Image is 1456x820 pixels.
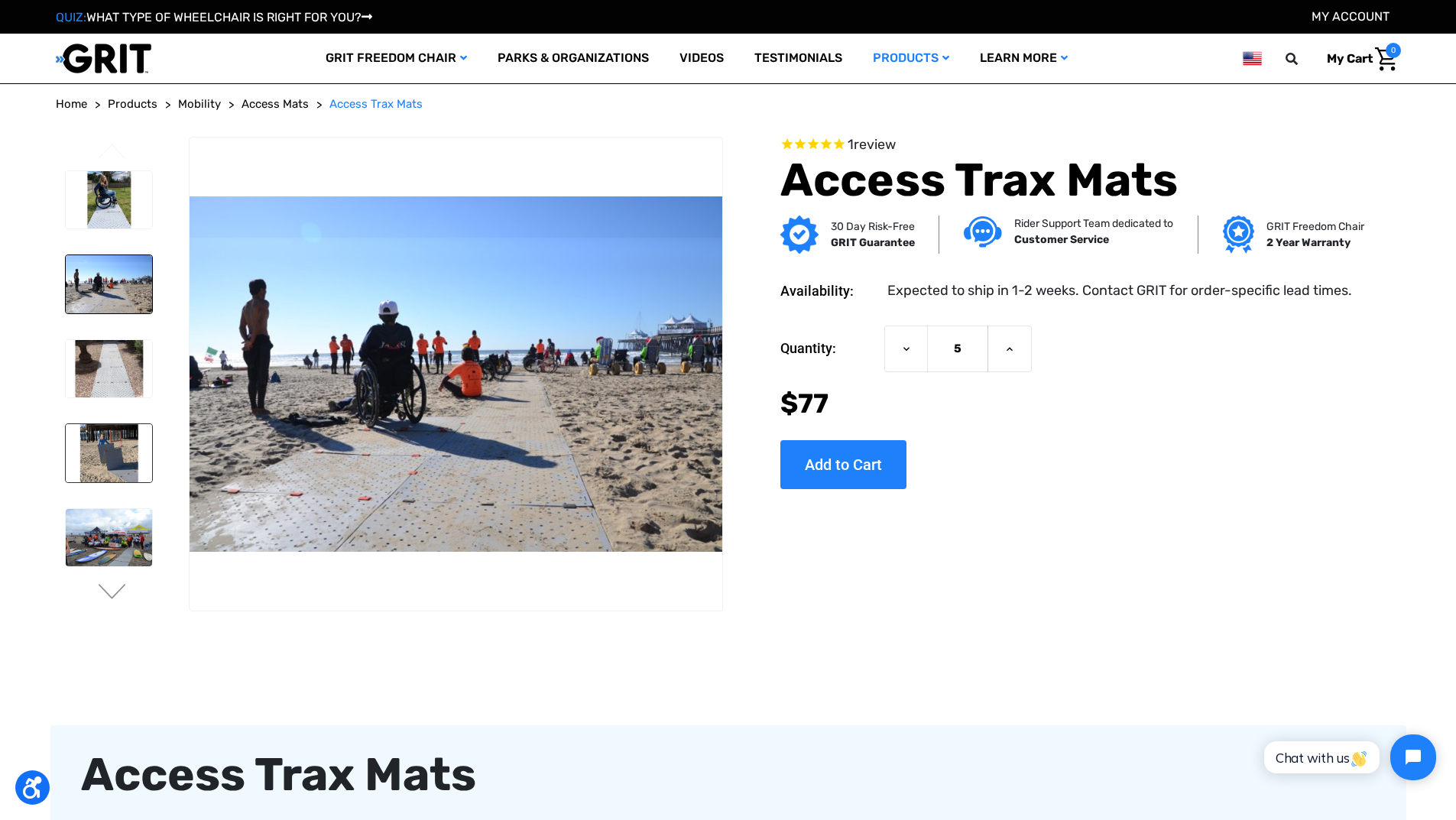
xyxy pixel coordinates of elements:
[108,97,157,111] span: Products
[1327,51,1373,66] span: My Cart
[178,97,221,111] span: Mobility
[664,34,739,83] a: Videos
[96,584,128,602] button: Go to slide 2 of 6
[831,236,915,249] strong: GRIT Guarantee
[310,34,482,83] a: GRIT Freedom Chair
[178,96,221,113] a: Mobility
[482,34,664,83] a: Parks & Organizations
[56,10,86,24] span: QUIZ:
[848,136,896,153] span: 1 reviews
[66,509,152,567] img: Access Trax Mats
[329,97,423,111] span: Access Trax Mats
[56,96,1401,113] nav: Breadcrumb
[1014,233,1109,246] strong: Customer Service
[780,153,1360,208] h1: Access Trax Mats
[858,34,965,83] a: Products
[1247,721,1449,793] iframe: Tidio Chat
[1243,49,1261,68] img: us.png
[780,216,819,254] img: GRIT Guarantee
[780,387,829,420] span: $77
[780,280,877,301] dt: Availability:
[242,96,309,113] a: Access Mats
[964,216,1002,248] img: Customer service
[1266,236,1351,249] strong: 2 Year Warranty
[780,137,1360,154] span: Rated 5.0 out of 5 stars 1 reviews
[739,34,858,83] a: Testimonials
[56,97,87,111] span: Home
[81,741,1376,809] div: Access Trax Mats
[66,424,152,482] img: Access Trax Mats
[56,43,151,74] img: GRIT All-Terrain Wheelchair and Mobility Equipment
[1223,216,1254,254] img: Grit freedom
[56,10,372,24] a: QUIZ:WHAT TYPE OF WHEELCHAIR IS RIGHT FOR YOU?
[1292,43,1315,75] input: Search
[1315,43,1401,75] a: Cart with 0 items
[1375,47,1397,71] img: Cart
[1386,43,1401,58] span: 0
[965,34,1083,83] a: Learn More
[1266,219,1364,235] p: GRIT Freedom Chair
[854,136,896,153] span: review
[1014,216,1173,232] p: Rider Support Team dedicated to
[242,97,309,111] span: Access Mats
[887,280,1352,301] dd: Expected to ship in 1-2 weeks. Contact GRIT for order-specific lead times.
[1312,9,1390,24] a: Account
[831,219,915,235] p: 30 Day Risk-Free
[96,144,128,162] button: Go to slide 6 of 6
[66,255,152,313] img: Access Trax Mats
[780,440,906,489] input: Add to Cart
[56,96,87,113] a: Home
[329,96,423,113] a: Access Trax Mats
[66,171,152,229] img: Access Trax Mats
[780,326,877,371] label: Quantity:
[66,340,152,398] img: Access Trax Mats
[190,196,722,551] img: Access Trax Mats
[108,96,157,113] a: Products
